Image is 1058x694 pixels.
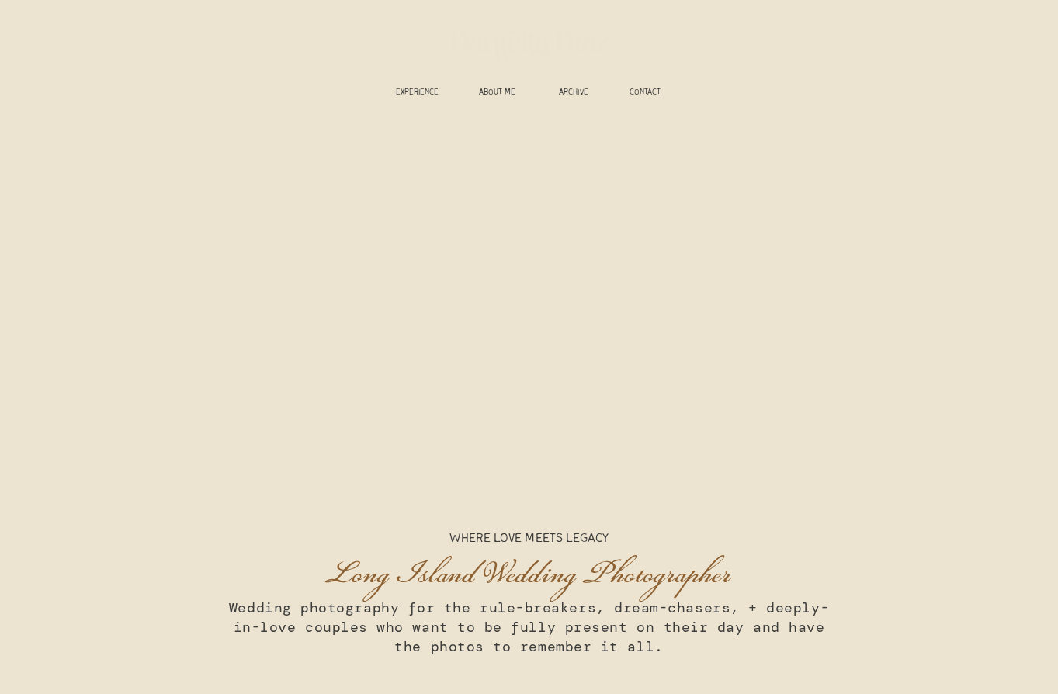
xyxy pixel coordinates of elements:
h1: Long Island Wedding Photographer [231,553,828,588]
a: ABOUT ME [469,88,526,99]
h3: Wedding photography for the rule-breakers, dream-chasers, + deeply-in-love couples who want to be... [217,599,841,658]
a: experience [389,88,446,99]
p: Where Love Meets Legacy [413,531,646,548]
a: ARCHIVE [550,88,598,99]
a: CONTACT [621,88,670,99]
